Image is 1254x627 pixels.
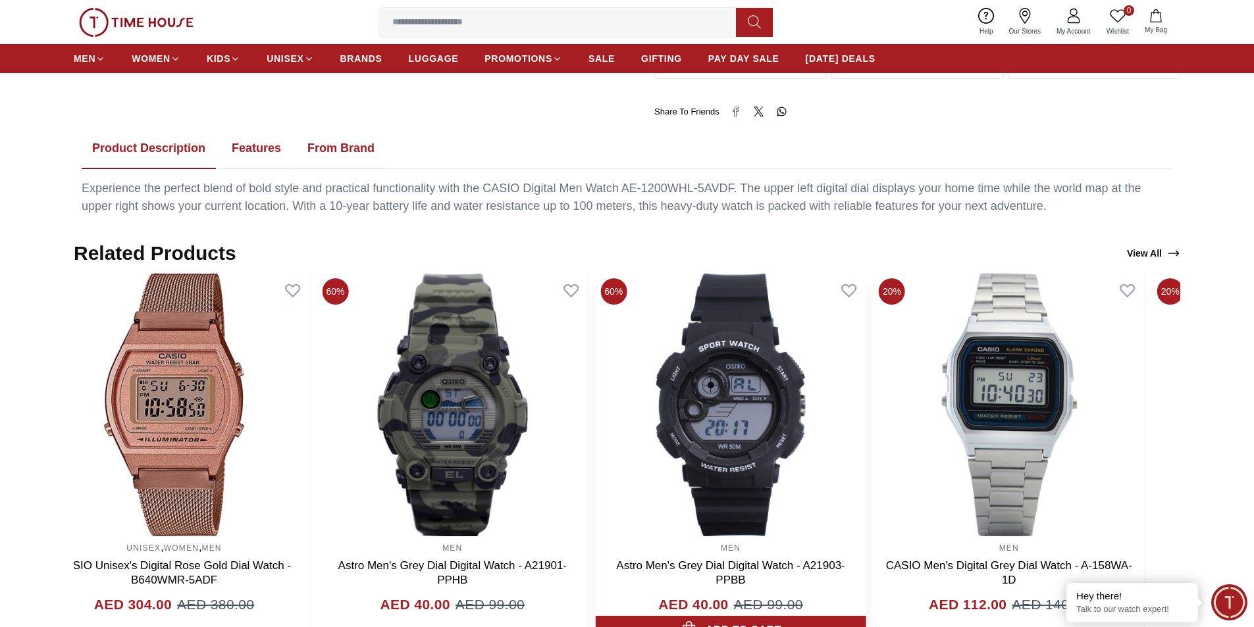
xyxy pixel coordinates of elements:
a: CASIO Unisex's Digital Rose Gold Dial Watch - B640WMR-5ADF [57,559,291,586]
span: KIDS [207,52,230,65]
a: GIFTING [641,47,682,70]
a: 0Wishlist [1099,5,1137,39]
h2: Related Products [74,241,236,265]
a: PAY DAY SALE [708,47,779,70]
h4: AED 40.00 [658,594,728,615]
span: My Account [1051,26,1096,36]
a: PROMOTIONS [484,47,562,70]
span: PAY DAY SALE [708,52,779,65]
span: PROMOTIONS [484,52,552,65]
button: Product Description [82,128,216,169]
a: SALE [588,47,615,70]
a: Astro Men's Grey Dial Digital Watch - A21901-PPHB [338,559,567,586]
div: Experience the perfect blend of bold style and practical functionality with the CASIO Digital Men... [82,180,1172,215]
img: CASIO Unisex's Digital Rose Gold Dial Watch - B640WMR-5ADF [39,273,310,536]
p: Talk to our watch expert! [1076,604,1188,615]
span: LUGGAGE [409,52,459,65]
img: Astro Men's Grey Dial Digital Watch - A21901-PPHB [317,273,588,536]
a: MEN [442,543,462,553]
span: 60% [322,278,348,305]
img: CASIO Men's Digital Grey Dial Watch - A-158WA-1D [874,273,1145,536]
a: Help [972,5,1001,39]
span: 20% [879,278,905,305]
a: MEN [999,543,1019,553]
span: WOMEN [132,52,170,65]
a: LUGGAGE [409,47,459,70]
span: 0 [1124,5,1134,16]
a: UNISEX [126,543,161,553]
span: AED 140.00 [1012,594,1089,615]
h4: AED 40.00 [380,594,450,615]
a: View All [1124,244,1183,263]
a: WOMEN [132,47,180,70]
a: Astro Men's Grey Dial Digital Watch - A21903-PPBB [616,559,845,586]
span: SALE [588,52,615,65]
span: AED 99.00 [456,594,525,615]
a: UNISEX [267,47,313,70]
span: 60% [600,278,627,305]
span: BRANDS [340,52,382,65]
a: CASIO Men's Digital Grey Dial Watch - A-158WA-1D [886,559,1132,586]
div: Hey there! [1076,589,1188,603]
span: Our Stores [1004,26,1046,36]
a: BRANDS [340,47,382,70]
a: WOMEN [164,543,199,553]
a: KIDS [207,47,240,70]
div: View All [1127,247,1180,260]
img: ... [79,8,194,37]
span: GIFTING [641,52,682,65]
div: Chat Widget [1211,584,1247,620]
h4: AED 304.00 [94,594,172,615]
span: UNISEX [267,52,303,65]
span: AED 99.00 [734,594,803,615]
span: [DATE] DEALS [806,52,875,65]
a: MEN [721,543,741,553]
a: [DATE] DEALS [806,47,875,70]
button: Features [221,128,292,169]
h4: AED 112.00 [929,594,1006,615]
span: My Bag [1139,25,1172,35]
img: Astro Men's Grey Dial Digital Watch - A21903-PPBB [595,273,866,536]
span: Share To Friends [654,105,719,118]
a: MEN [201,543,221,553]
a: Our Stores [1001,5,1049,39]
span: AED 380.00 [177,594,254,615]
span: Help [974,26,999,36]
span: 20% [1157,278,1184,305]
button: My Bag [1137,7,1175,38]
button: From Brand [297,128,385,169]
span: Wishlist [1101,26,1134,36]
a: MEN [74,47,105,70]
span: MEN [74,52,95,65]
